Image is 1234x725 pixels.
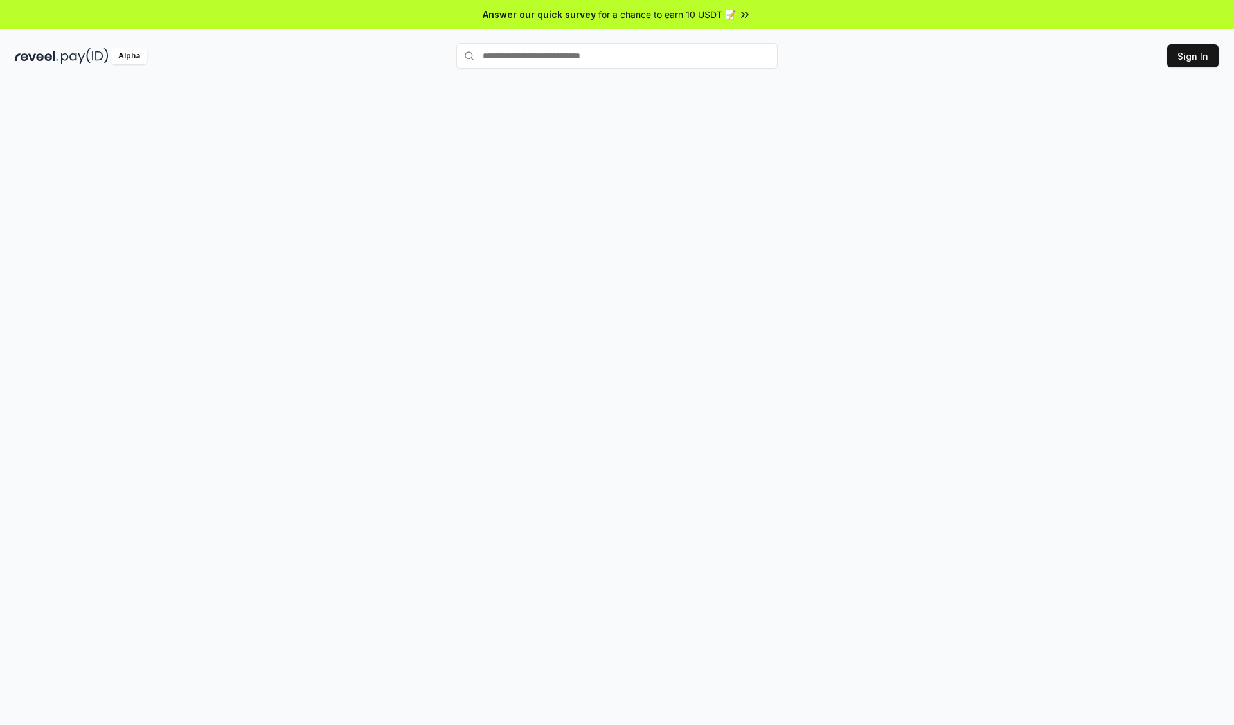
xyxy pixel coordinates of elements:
span: for a chance to earn 10 USDT 📝 [598,8,736,21]
span: Answer our quick survey [483,8,596,21]
img: pay_id [61,48,109,64]
button: Sign In [1167,44,1219,67]
img: reveel_dark [15,48,58,64]
div: Alpha [111,48,147,64]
